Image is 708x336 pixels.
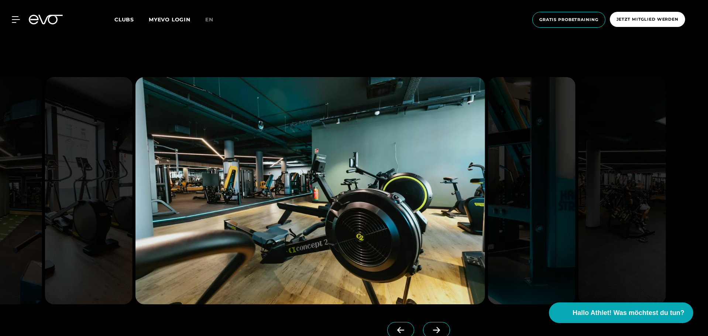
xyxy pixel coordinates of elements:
[539,17,598,23] span: Gratis Probetraining
[205,16,213,23] span: en
[488,77,575,304] img: evofitness
[578,77,666,304] img: evofitness
[135,77,485,304] img: evofitness
[205,15,222,24] a: en
[114,16,149,23] a: Clubs
[530,12,608,28] a: Gratis Probetraining
[616,16,678,22] span: Jetzt Mitglied werden
[45,77,133,304] img: evofitness
[608,12,687,28] a: Jetzt Mitglied werden
[549,302,693,323] button: Hallo Athlet! Was möchtest du tun?
[573,308,684,318] span: Hallo Athlet! Was möchtest du tun?
[149,16,190,23] a: MYEVO LOGIN
[114,16,134,23] span: Clubs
